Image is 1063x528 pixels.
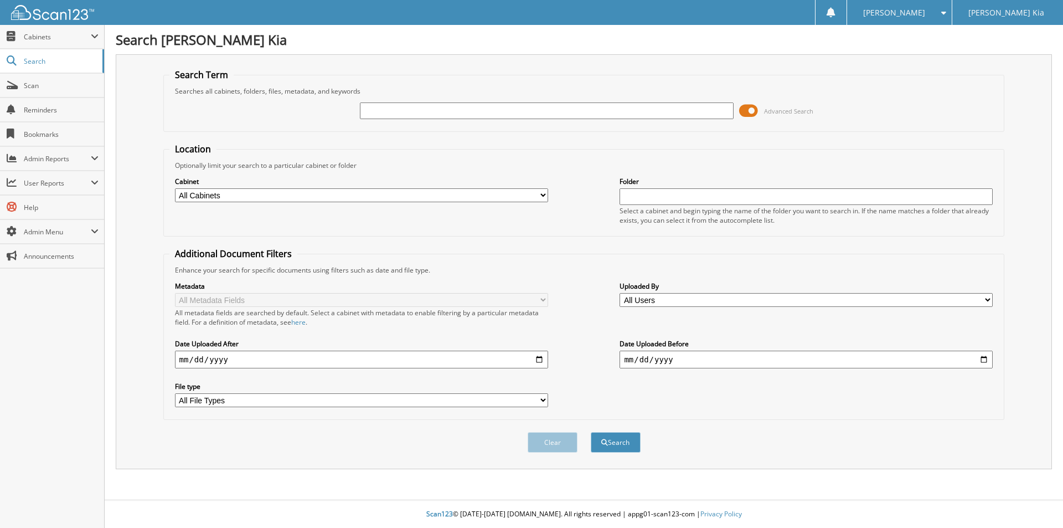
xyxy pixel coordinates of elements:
span: Scan123 [426,509,453,519]
legend: Search Term [169,69,234,81]
button: Search [591,432,641,453]
div: Select a cabinet and begin typing the name of the folder you want to search in. If the name match... [620,206,993,225]
a: Privacy Policy [700,509,742,519]
label: Date Uploaded After [175,339,548,348]
span: [PERSON_NAME] [863,9,925,16]
span: Scan [24,81,99,90]
div: © [DATE]-[DATE] [DOMAIN_NAME]. All rights reserved | appg01-scan123-com | [105,501,1063,528]
div: Enhance your search for specific documents using filters such as date and file type. [169,265,999,275]
div: Searches all cabinets, folders, files, metadata, and keywords [169,86,999,96]
label: Cabinet [175,177,548,186]
label: Folder [620,177,993,186]
div: Optionally limit your search to a particular cabinet or folder [169,161,999,170]
label: File type [175,382,548,391]
img: scan123-logo-white.svg [11,5,94,20]
span: User Reports [24,178,91,188]
input: end [620,351,993,368]
label: Date Uploaded Before [620,339,993,348]
span: Help [24,203,99,212]
span: Admin Reports [24,154,91,163]
span: Advanced Search [764,107,813,115]
input: start [175,351,548,368]
label: Uploaded By [620,281,993,291]
span: Cabinets [24,32,91,42]
a: here [291,317,306,327]
span: Search [24,57,97,66]
span: Admin Menu [24,227,91,237]
span: Reminders [24,105,99,115]
span: [PERSON_NAME] Kia [968,9,1044,16]
span: Bookmarks [24,130,99,139]
h1: Search [PERSON_NAME] Kia [116,30,1052,49]
legend: Additional Document Filters [169,248,297,260]
legend: Location [169,143,216,155]
div: All metadata fields are searched by default. Select a cabinet with metadata to enable filtering b... [175,308,548,327]
label: Metadata [175,281,548,291]
span: Announcements [24,252,99,261]
button: Clear [528,432,577,453]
